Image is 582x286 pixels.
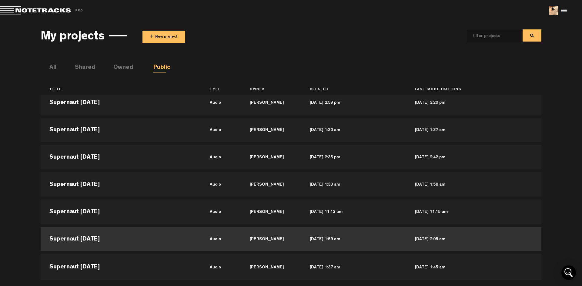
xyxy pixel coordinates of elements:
[241,253,301,280] td: [PERSON_NAME]
[41,116,201,143] td: Supernaut [DATE]
[241,198,301,225] td: [PERSON_NAME]
[241,143,301,171] td: [PERSON_NAME]
[241,116,301,143] td: [PERSON_NAME]
[201,143,241,171] td: audio
[201,85,241,95] th: Type
[41,253,201,280] td: Supernaut [DATE]
[301,89,406,116] td: [DATE] 2:59 pm
[406,198,511,225] td: [DATE] 11:15 am
[41,225,201,253] td: Supernaut [DATE]
[406,171,511,198] td: [DATE] 1:58 am
[301,253,406,280] td: [DATE] 1:37 am
[150,33,153,40] span: +
[301,225,406,253] td: [DATE] 1:59 am
[201,198,241,225] td: audio
[75,63,88,72] li: Shared
[49,63,62,72] li: All
[406,85,511,95] th: Last Modifications
[201,253,241,280] td: audio
[201,171,241,198] td: audio
[406,253,511,280] td: [DATE] 1:45 am
[241,89,301,116] td: [PERSON_NAME]
[201,116,241,143] td: audio
[549,6,558,15] img: ACg8ocL5gwKw5pd07maQ2lhPOff6WT8m3IvDddvTE_9JOcBkgrnxFAKk=s96-c
[561,265,576,280] div: Open Intercom Messenger
[301,143,406,171] td: [DATE] 2:35 pm
[41,171,201,198] td: Supernaut [DATE]
[406,116,511,143] td: [DATE] 1:37 am
[41,85,201,95] th: Title
[301,116,406,143] td: [DATE] 1:30 am
[153,63,166,72] li: Public
[241,225,301,253] td: [PERSON_NAME]
[406,143,511,171] td: [DATE] 2:42 pm
[301,198,406,225] td: [DATE] 11:13 am
[301,85,406,95] th: Created
[41,198,201,225] td: Supernaut [DATE]
[241,171,301,198] td: [PERSON_NAME]
[301,171,406,198] td: [DATE] 1:30 am
[41,143,201,171] td: Supernaut [DATE]
[241,85,301,95] th: Owner
[467,30,512,42] input: filter projects
[406,89,511,116] td: [DATE] 3:20 pm
[41,89,201,116] td: Supernaut [DATE]
[406,225,511,253] td: [DATE] 2:05 am
[201,225,241,253] td: audio
[41,31,105,44] h3: My projects
[201,89,241,116] td: audio
[113,63,126,72] li: Owned
[142,31,185,43] button: +New project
